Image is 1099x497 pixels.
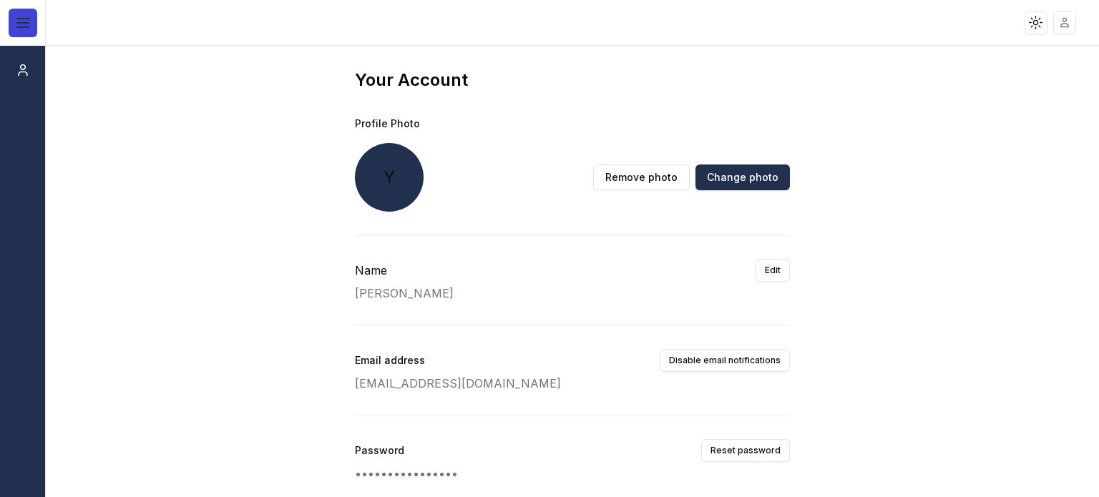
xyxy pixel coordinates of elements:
[355,465,790,482] p: ••••••••••••••••
[355,69,790,92] h1: Your Account
[756,259,790,282] button: Edit
[355,262,387,279] div: Name
[355,446,404,456] label: Password
[593,164,690,190] button: Remove photo
[695,164,790,190] button: Change photo
[355,285,790,302] p: [PERSON_NAME]
[660,349,790,372] button: Disable email notifications
[701,439,790,462] button: Reset password
[355,117,420,129] label: Profile Photo
[355,355,425,365] label: Email address
[355,375,790,392] p: [EMAIL_ADDRESS][DOMAIN_NAME]
[355,143,424,212] span: Y
[1055,12,1075,33] img: placeholder-user.jpg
